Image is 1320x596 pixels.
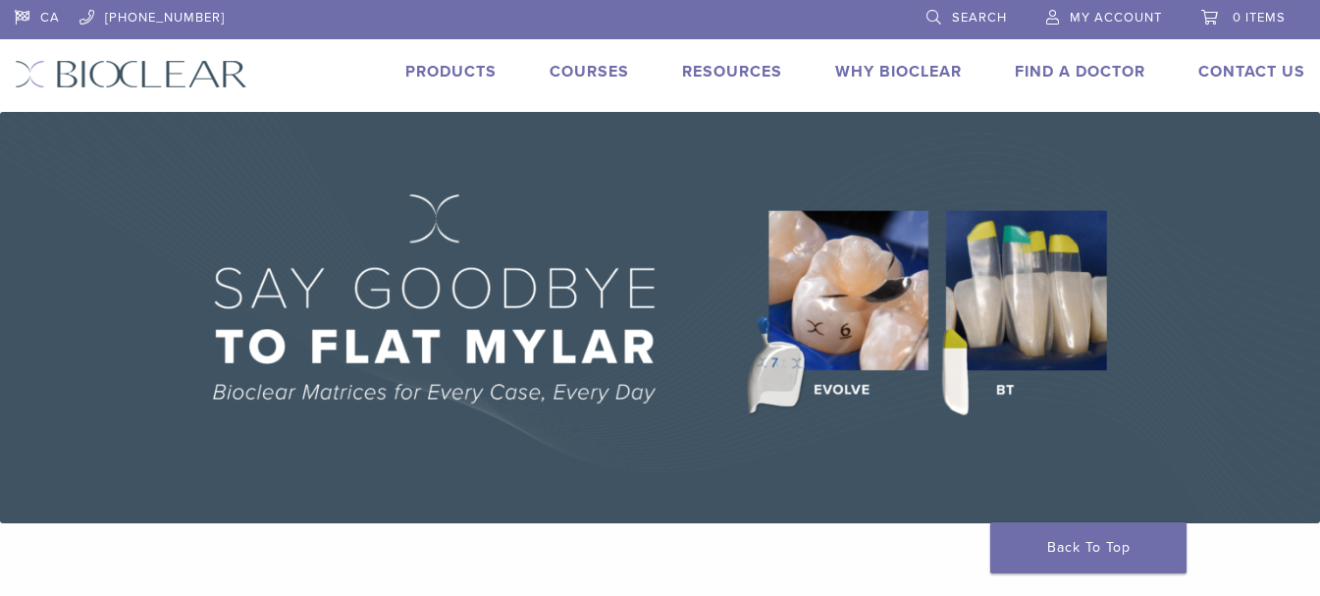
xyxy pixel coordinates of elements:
img: Bioclear [15,60,247,88]
a: Why Bioclear [835,62,962,81]
a: Find A Doctor [1015,62,1145,81]
span: My Account [1070,10,1162,26]
span: 0 items [1233,10,1286,26]
span: Search [952,10,1007,26]
a: Products [405,62,497,81]
a: Contact Us [1198,62,1305,81]
a: Resources [682,62,782,81]
a: Courses [550,62,629,81]
a: Back To Top [990,522,1187,573]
